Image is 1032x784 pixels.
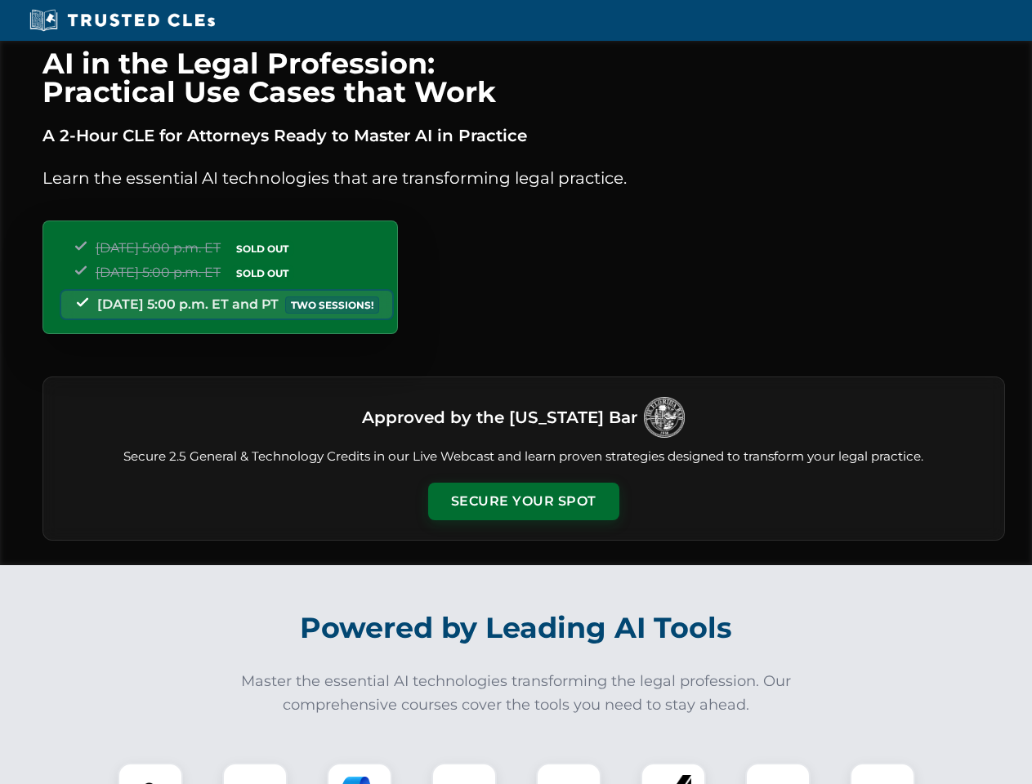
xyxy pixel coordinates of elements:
span: [DATE] 5:00 p.m. ET [96,265,221,280]
img: Logo [644,397,685,438]
button: Secure Your Spot [428,483,619,520]
h2: Powered by Leading AI Tools [64,599,969,657]
span: SOLD OUT [230,240,294,257]
span: [DATE] 5:00 p.m. ET [96,240,221,256]
p: Master the essential AI technologies transforming the legal profession. Our comprehensive courses... [230,670,802,717]
img: Trusted CLEs [25,8,220,33]
h1: AI in the Legal Profession: Practical Use Cases that Work [42,49,1005,106]
p: A 2-Hour CLE for Attorneys Ready to Master AI in Practice [42,122,1005,149]
p: Learn the essential AI technologies that are transforming legal practice. [42,165,1005,191]
span: SOLD OUT [230,265,294,282]
h3: Approved by the [US_STATE] Bar [362,403,637,432]
p: Secure 2.5 General & Technology Credits in our Live Webcast and learn proven strategies designed ... [63,448,985,466]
